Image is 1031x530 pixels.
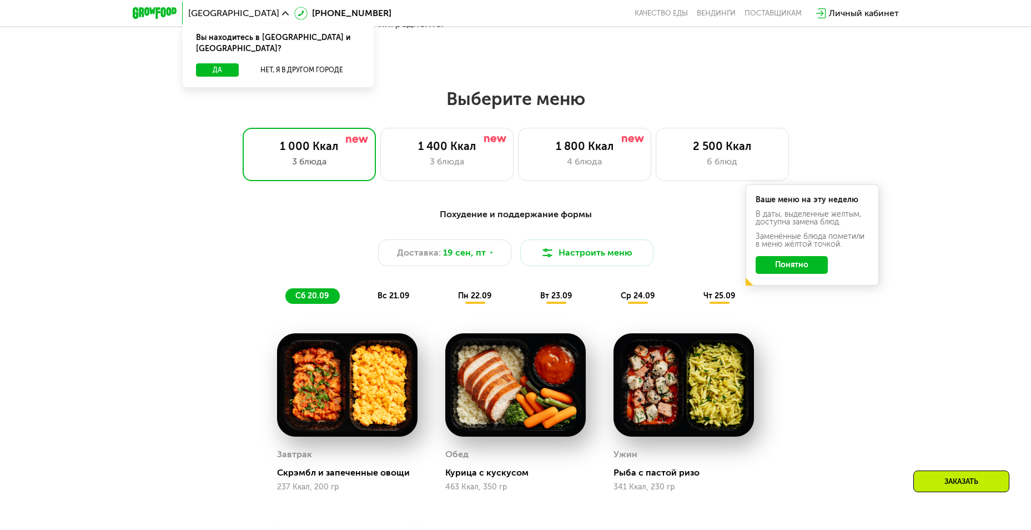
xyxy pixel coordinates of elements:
[540,291,572,301] span: вт 23.09
[295,291,329,301] span: сб 20.09
[397,246,441,259] span: Доставка:
[756,256,828,274] button: Понятно
[697,9,736,18] a: Вендинги
[294,7,391,20] a: [PHONE_NUMBER]
[392,139,502,153] div: 1 400 Ккал
[183,23,374,63] div: Вы находитесь в [GEOGRAPHIC_DATA] и [GEOGRAPHIC_DATA]?
[196,63,239,77] button: Да
[277,467,426,478] div: Скрэмбл и запеченные овощи
[756,211,869,226] div: В даты, выделенные желтым, доступна замена блюд.
[520,239,653,266] button: Настроить меню
[913,471,1009,492] div: Заказать
[378,291,409,301] span: вс 21.09
[254,139,364,153] div: 1 000 Ккал
[756,196,869,204] div: Ваше меню на эту неделю
[667,155,777,168] div: 6 блюд
[530,155,640,168] div: 4 блюда
[829,7,899,20] div: Личный кабинет
[254,155,364,168] div: 3 блюда
[745,9,802,18] div: поставщикам
[445,467,595,478] div: Курица с кускусом
[621,291,655,301] span: ср 24.09
[36,88,995,110] h2: Выберите меню
[188,9,279,18] span: [GEOGRAPHIC_DATA]
[392,155,502,168] div: 3 блюда
[613,483,754,492] div: 341 Ккал, 230 гр
[243,63,360,77] button: Нет, я в другом городе
[613,467,763,478] div: Рыба с пастой ризо
[187,208,844,222] div: Похудение и поддержание формы
[703,291,735,301] span: чт 25.09
[445,483,586,492] div: 463 Ккал, 350 гр
[635,9,688,18] a: Качество еды
[277,483,418,492] div: 237 Ккал, 200 гр
[667,139,777,153] div: 2 500 Ккал
[756,233,869,248] div: Заменённые блюда пометили в меню жёлтой точкой.
[613,446,637,463] div: Ужин
[277,446,312,463] div: Завтрак
[445,446,469,463] div: Обед
[458,291,491,301] span: пн 22.09
[530,139,640,153] div: 1 800 Ккал
[443,246,486,259] span: 19 сен, пт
